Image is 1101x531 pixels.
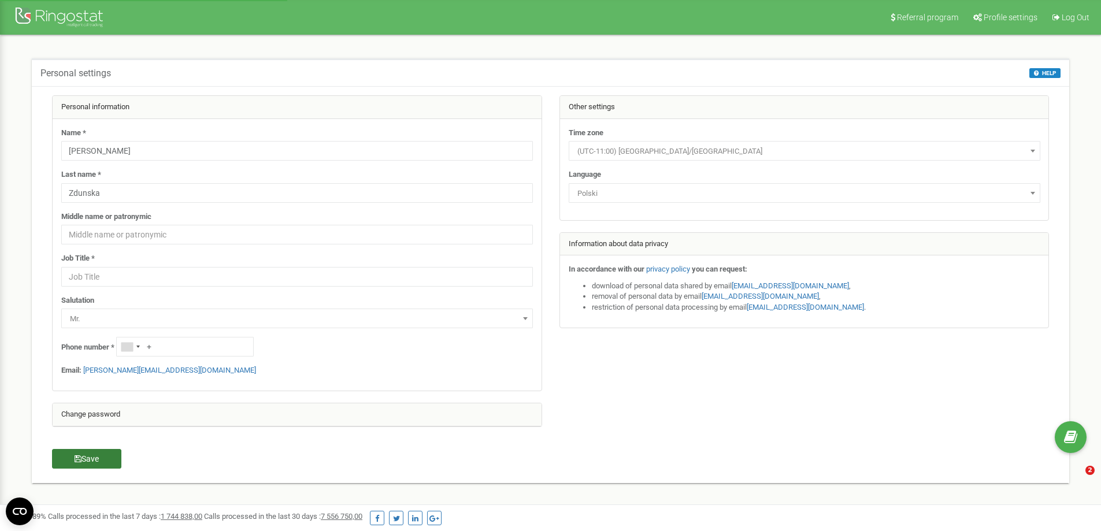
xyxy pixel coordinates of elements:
[1062,466,1089,493] iframe: Intercom live chat
[117,337,143,356] div: Telephone country code
[61,366,81,374] strong: Email:
[569,265,644,273] strong: In accordance with our
[61,128,86,139] label: Name *
[161,512,202,521] u: 1 744 838,00
[61,309,533,328] span: Mr.
[321,512,362,521] u: 7 556 750,00
[53,403,542,426] div: Change password
[573,143,1036,159] span: (UTC-11:00) Pacific/Midway
[61,225,533,244] input: Middle name or patronymic
[61,169,101,180] label: Last name *
[897,13,958,22] span: Referral program
[52,449,121,469] button: Save
[53,96,542,119] div: Personal information
[573,185,1036,202] span: Polski
[83,366,256,374] a: [PERSON_NAME][EMAIL_ADDRESS][DOMAIN_NAME]
[1085,466,1095,475] span: 2
[61,267,533,287] input: Job Title
[692,265,747,273] strong: you can request:
[569,128,603,139] label: Time zone
[646,265,690,273] a: privacy policy
[61,141,533,161] input: Name
[61,295,94,306] label: Salutation
[61,211,151,222] label: Middle name or patronymic
[65,311,529,327] span: Mr.
[61,253,95,264] label: Job Title *
[732,281,849,290] a: [EMAIL_ADDRESS][DOMAIN_NAME]
[592,302,1040,313] li: restriction of personal data processing by email .
[569,183,1040,203] span: Polski
[204,512,362,521] span: Calls processed in the last 30 days :
[592,291,1040,302] li: removal of personal data by email ,
[984,13,1037,22] span: Profile settings
[6,497,34,525] button: Open CMP widget
[702,292,819,300] a: [EMAIL_ADDRESS][DOMAIN_NAME]
[116,337,254,357] input: +1-800-555-55-55
[569,141,1040,161] span: (UTC-11:00) Pacific/Midway
[592,281,1040,292] li: download of personal data shared by email ,
[61,342,114,353] label: Phone number *
[569,169,601,180] label: Language
[40,68,111,79] h5: Personal settings
[747,303,864,311] a: [EMAIL_ADDRESS][DOMAIN_NAME]
[560,96,1049,119] div: Other settings
[48,512,202,521] span: Calls processed in the last 7 days :
[560,233,1049,256] div: Information about data privacy
[1062,13,1089,22] span: Log Out
[61,183,533,203] input: Last name
[1029,68,1061,78] button: HELP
